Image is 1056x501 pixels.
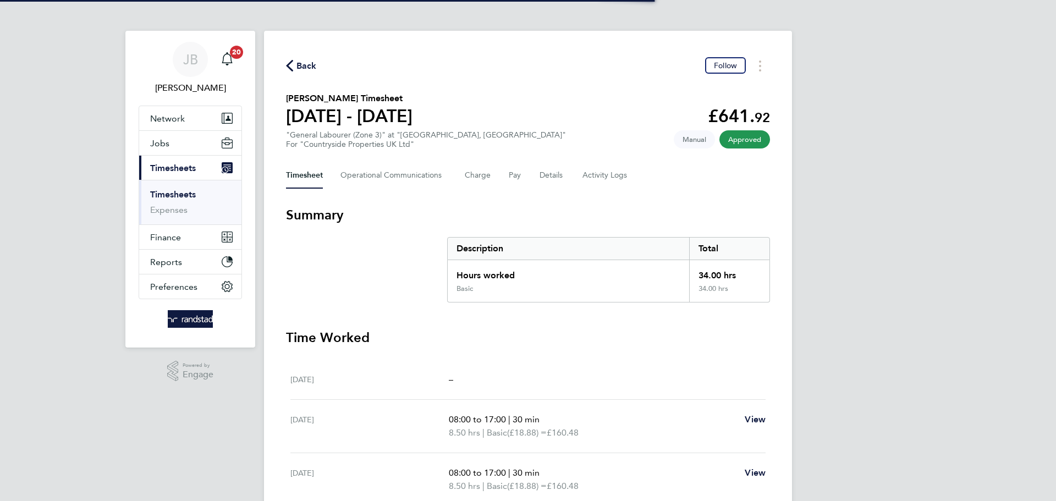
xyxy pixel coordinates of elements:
[150,232,181,243] span: Finance
[508,414,510,425] span: |
[230,46,243,59] span: 20
[150,257,182,267] span: Reports
[340,162,447,189] button: Operational Communications
[689,284,769,302] div: 34.00 hrs
[286,206,770,224] h3: Summary
[286,140,566,149] div: For "Countryside Properties UK Ltd"
[139,180,241,224] div: Timesheets
[509,162,522,189] button: Pay
[296,59,317,73] span: Back
[139,131,241,155] button: Jobs
[167,361,214,382] a: Powered byEngage
[150,163,196,173] span: Timesheets
[448,238,689,260] div: Description
[286,92,413,105] h2: [PERSON_NAME] Timesheet
[674,130,715,148] span: This timesheet was manually created.
[449,427,480,438] span: 8.50 hrs
[508,467,510,478] span: |
[457,284,473,293] div: Basic
[290,466,449,493] div: [DATE]
[150,282,197,292] span: Preferences
[286,162,323,189] button: Timesheet
[449,481,480,491] span: 8.50 hrs
[755,109,770,125] span: 92
[482,481,485,491] span: |
[286,329,770,346] h3: Time Worked
[540,162,565,189] button: Details
[139,225,241,249] button: Finance
[513,467,540,478] span: 30 min
[139,250,241,274] button: Reports
[582,162,629,189] button: Activity Logs
[689,260,769,284] div: 34.00 hrs
[448,260,689,284] div: Hours worked
[507,481,547,491] span: (£18.88) =
[719,130,770,148] span: This timesheet has been approved.
[216,42,238,77] a: 20
[547,427,579,438] span: £160.48
[547,481,579,491] span: £160.48
[286,130,566,149] div: "General Labourer (Zone 3)" at "[GEOGRAPHIC_DATA], [GEOGRAPHIC_DATA]"
[150,113,185,124] span: Network
[150,205,188,215] a: Expenses
[125,31,255,348] nav: Main navigation
[513,414,540,425] span: 30 min
[183,52,198,67] span: JB
[139,81,242,95] span: Jack Baden
[714,60,737,70] span: Follow
[286,59,317,73] button: Back
[290,373,449,386] div: [DATE]
[745,413,766,426] a: View
[487,480,507,493] span: Basic
[183,361,213,370] span: Powered by
[449,467,506,478] span: 08:00 to 17:00
[482,427,485,438] span: |
[139,42,242,95] a: JB[PERSON_NAME]
[139,274,241,299] button: Preferences
[290,413,449,439] div: [DATE]
[708,106,770,126] app-decimal: £641.
[507,427,547,438] span: (£18.88) =
[168,310,213,328] img: randstad-logo-retina.png
[286,105,413,127] h1: [DATE] - [DATE]
[150,189,196,200] a: Timesheets
[139,106,241,130] button: Network
[745,466,766,480] a: View
[183,370,213,379] span: Engage
[487,426,507,439] span: Basic
[139,156,241,180] button: Timesheets
[447,237,770,302] div: Summary
[705,57,746,74] button: Follow
[139,310,242,328] a: Go to home page
[150,138,169,148] span: Jobs
[689,238,769,260] div: Total
[745,414,766,425] span: View
[449,414,506,425] span: 08:00 to 17:00
[465,162,491,189] button: Charge
[745,467,766,478] span: View
[750,57,770,74] button: Timesheets Menu
[449,374,453,384] span: –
